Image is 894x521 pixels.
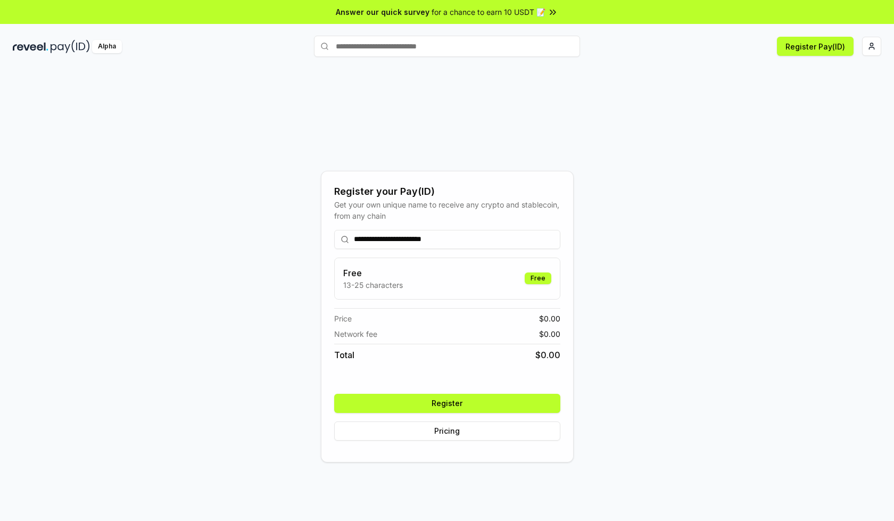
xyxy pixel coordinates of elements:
span: Answer our quick survey [336,6,429,18]
span: $ 0.00 [539,313,560,324]
p: 13-25 characters [343,279,403,291]
span: Network fee [334,328,377,340]
span: $ 0.00 [535,349,560,361]
div: Alpha [92,40,122,53]
button: Pricing [334,421,560,441]
div: Get your own unique name to receive any crypto and stablecoin, from any chain [334,199,560,221]
span: $ 0.00 [539,328,560,340]
button: Register Pay(ID) [777,37,854,56]
span: Total [334,349,354,361]
span: for a chance to earn 10 USDT 📝 [432,6,545,18]
span: Price [334,313,352,324]
div: Free [525,272,551,284]
img: reveel_dark [13,40,48,53]
h3: Free [343,267,403,279]
img: pay_id [51,40,90,53]
button: Register [334,394,560,413]
div: Register your Pay(ID) [334,184,560,199]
